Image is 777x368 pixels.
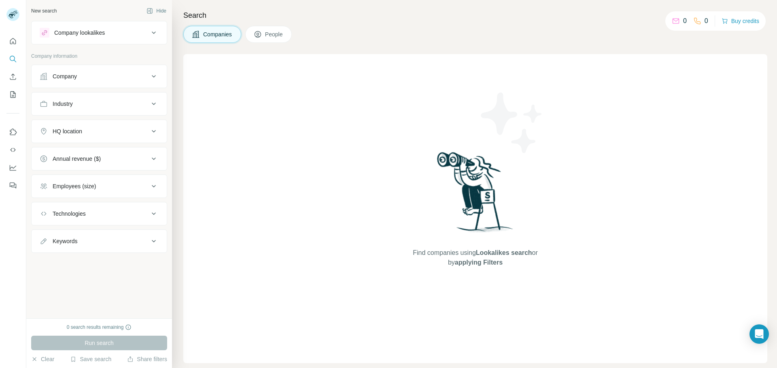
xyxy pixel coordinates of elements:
button: Use Surfe API [6,143,19,157]
img: Surfe Illustration - Stars [476,86,548,159]
button: Buy credits [722,15,759,27]
div: Technologies [53,210,86,218]
div: 0 search results remaining [67,324,132,331]
button: Enrich CSV [6,69,19,84]
button: Company lookalikes [32,23,167,42]
div: HQ location [53,127,82,135]
span: Lookalikes search [476,249,532,256]
button: Search [6,52,19,66]
div: Employees (size) [53,182,96,190]
div: Company [53,72,77,80]
button: Keywords [32,231,167,251]
button: Feedback [6,178,19,193]
img: Surfe Illustration - Woman searching with binoculars [433,150,518,240]
button: Clear [31,355,54,363]
button: My lists [6,87,19,102]
span: Companies [203,30,233,38]
p: Company information [31,53,167,60]
div: Industry [53,100,73,108]
div: Company lookalikes [54,29,105,37]
button: Technologies [32,204,167,223]
button: Company [32,67,167,86]
div: Annual revenue ($) [53,155,101,163]
h4: Search [183,10,767,21]
button: Use Surfe on LinkedIn [6,125,19,139]
span: Find companies using or by [410,248,540,267]
span: applying Filters [455,259,503,266]
button: Share filters [127,355,167,363]
span: People [265,30,284,38]
button: Annual revenue ($) [32,149,167,168]
button: Hide [141,5,172,17]
p: 0 [683,16,687,26]
button: Employees (size) [32,177,167,196]
button: Dashboard [6,160,19,175]
div: Open Intercom Messenger [749,324,769,344]
button: Industry [32,94,167,114]
button: Quick start [6,34,19,48]
div: Keywords [53,237,77,245]
button: HQ location [32,122,167,141]
p: 0 [705,16,708,26]
button: Save search [70,355,111,363]
div: New search [31,7,57,15]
